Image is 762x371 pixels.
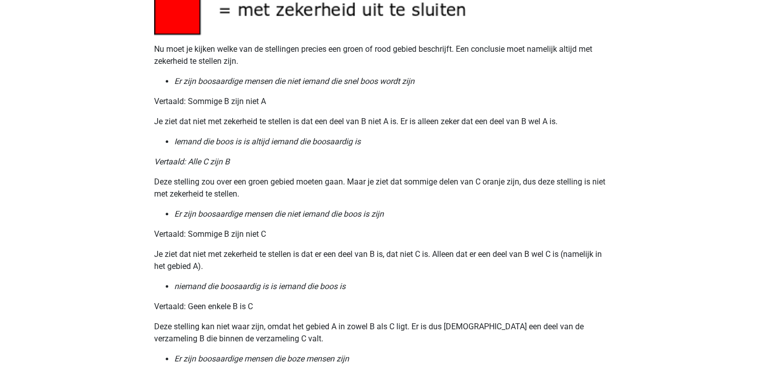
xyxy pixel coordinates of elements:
i: Iemand die boos is is altijd iemand die boosaardig is [174,137,361,146]
i: Er zijn boosaardige mensen die niet iemand die snel boos wordt zijn [174,76,414,86]
p: Nu moet je kijken welke van de stellingen precies een groen of rood gebied beschrijft. Een conclu... [154,43,608,67]
p: Vertaald: Sommige B zijn niet A [154,96,608,108]
i: niemand die boosaardig is is iemand die boos is [174,282,345,291]
i: Er zijn boosaardige mensen die boze mensen zijn [174,354,349,363]
p: Je ziet dat niet met zekerheid te stellen is dat een deel van B niet A is. Er is alleen zeker dat... [154,116,608,128]
i: Vertaald: Alle C zijn B [154,157,230,166]
p: Vertaald: Sommige B zijn niet C [154,228,608,240]
p: Deze stelling zou over een groen gebied moeten gaan. Maar je ziet dat sommige delen van C oranje ... [154,176,608,200]
p: Vertaald: Geen enkele B is C [154,301,608,313]
i: Er zijn boosaardige mensen die niet iemand die boos is zijn [174,209,384,219]
p: Deze stelling kan niet waar zijn, omdat het gebied A in zowel B als C ligt. Er is dus [DEMOGRAPHI... [154,321,608,345]
p: Je ziet dat niet met zekerheid te stellen is dat er een deel van B is, dat niet C is. Alleen dat ... [154,248,608,272]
